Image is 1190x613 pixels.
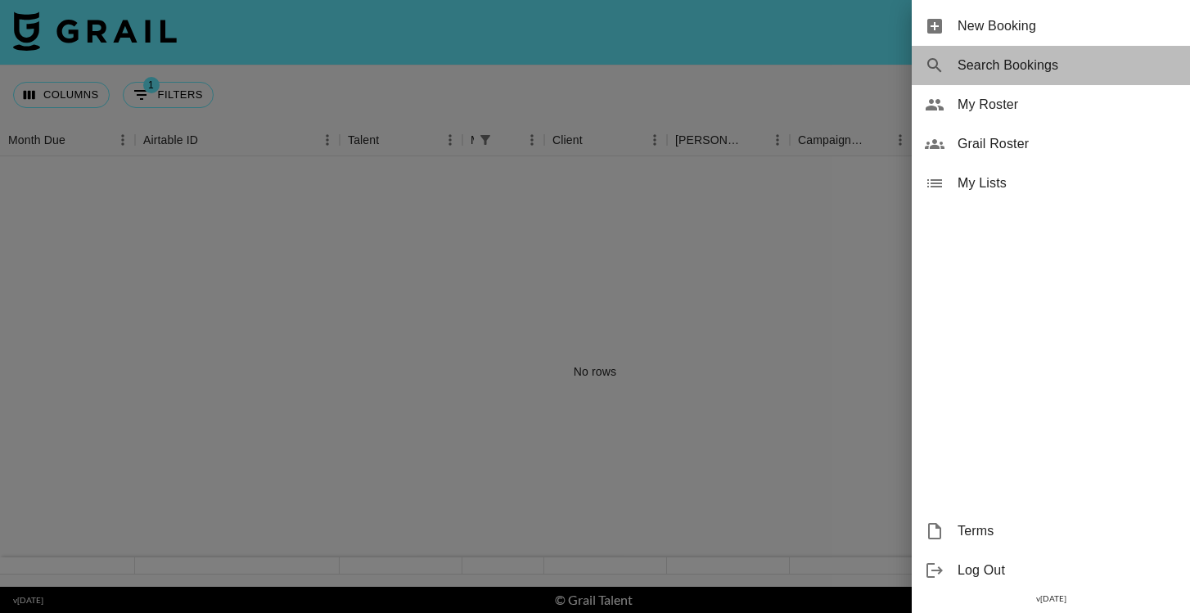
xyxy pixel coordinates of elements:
[912,85,1190,124] div: My Roster
[958,95,1177,115] span: My Roster
[912,590,1190,607] div: v [DATE]
[912,124,1190,164] div: Grail Roster
[912,7,1190,46] div: New Booking
[958,561,1177,580] span: Log Out
[958,16,1177,36] span: New Booking
[912,164,1190,203] div: My Lists
[912,551,1190,590] div: Log Out
[912,46,1190,85] div: Search Bookings
[958,521,1177,541] span: Terms
[958,134,1177,154] span: Grail Roster
[912,512,1190,551] div: Terms
[958,174,1177,193] span: My Lists
[958,56,1177,75] span: Search Bookings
